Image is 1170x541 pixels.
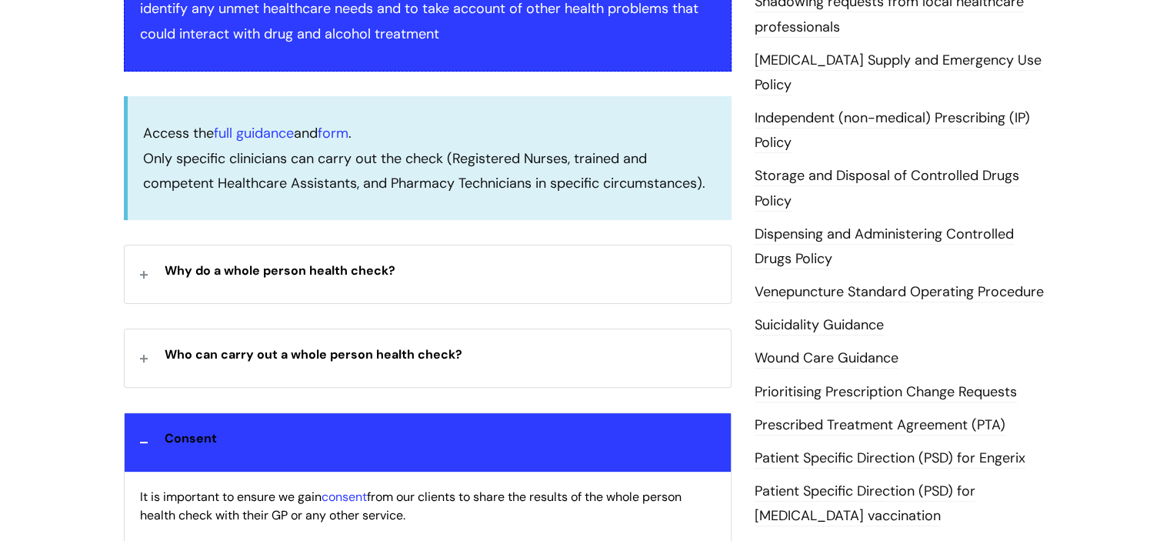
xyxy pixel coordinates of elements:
a: Prioritising Prescription Change Requests [755,382,1017,402]
a: Dispensing and Administering Controlled Drugs Policy [755,225,1014,269]
a: Storage and Disposal of Controlled Drugs Policy [755,166,1019,211]
a: Prescribed Treatment Agreement (PTA) [755,416,1005,436]
a: Patient Specific Direction (PSD) for [MEDICAL_DATA] vaccination [755,482,975,526]
a: Patient Specific Direction (PSD) for Engerix [755,449,1025,469]
a: Independent (non-medical) Prescribing (IP) Policy [755,109,1030,153]
a: form [318,124,348,142]
a: Suicidality Guidance [755,316,884,336]
strong: Consent [165,430,217,446]
strong: Why do a whole person health check? [165,262,395,279]
a: consent [322,489,367,505]
p: Access the and . [143,121,716,145]
a: full guidance [214,124,294,142]
a: Venepuncture Standard Operating Procedure [755,282,1044,302]
a: Wound Care Guidance [755,349,898,369]
a: [MEDICAL_DATA] Supply and Emergency Use Policy [755,51,1042,95]
span: It is important to ensure we gain from our clients to share the results of the whole person healt... [140,489,682,524]
strong: Who can carry out a whole person health check? [165,346,462,362]
p: Only specific clinicians can carry out the check (Registered Nurses, trained and competent Health... [143,146,716,196]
